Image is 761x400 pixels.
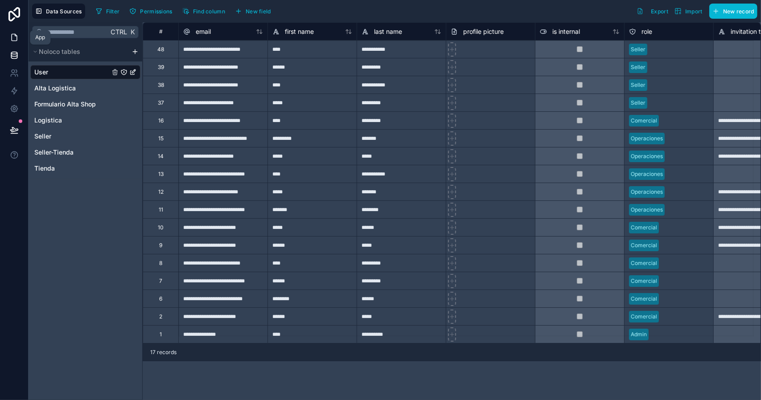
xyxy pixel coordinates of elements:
div: Seller [631,99,646,107]
div: Operaciones [631,152,663,160]
div: 37 [158,99,164,106]
div: 38 [158,82,164,89]
span: New record [723,8,754,15]
div: 13 [158,171,164,178]
div: 39 [158,64,164,71]
span: Import [685,8,703,15]
div: Comercial [631,259,657,267]
div: Comercial [631,224,657,232]
span: email [196,27,211,36]
span: profile picture [463,27,504,36]
div: App [35,34,45,41]
div: Seller [631,63,646,71]
a: Permissions [126,4,179,18]
span: is internal [552,27,580,36]
button: Filter [92,4,123,18]
span: role [642,27,652,36]
div: Operaciones [631,206,663,214]
span: Export [651,8,668,15]
span: Filter [106,8,120,15]
span: last name [374,27,402,36]
div: Operaciones [631,135,663,143]
span: 17 records [150,349,177,356]
div: 7 [159,278,162,285]
button: Find column [179,4,228,18]
div: 2 [159,313,162,320]
div: 1 [160,331,162,338]
div: 12 [158,188,164,196]
span: Find column [193,8,225,15]
div: Comercial [631,313,657,321]
div: 14 [158,153,164,160]
button: Export [633,4,671,19]
div: 11 [159,206,163,213]
span: Data Sources [46,8,82,15]
span: K [129,29,136,35]
button: Data Sources [32,4,85,19]
div: Comercial [631,277,657,285]
div: Comercial [631,241,657,249]
div: Seller [631,45,646,53]
div: 48 [157,46,164,53]
div: # [150,28,172,35]
button: New field [232,4,274,18]
span: first name [285,27,314,36]
div: 8 [159,260,162,267]
div: Seller [631,81,646,89]
span: Permissions [140,8,172,15]
div: Comercial [631,295,657,303]
div: Admin [631,331,647,339]
div: 9 [159,242,162,249]
span: Ctrl [110,26,128,37]
span: New field [246,8,271,15]
div: Comercial [631,117,657,125]
button: Import [671,4,706,19]
div: 10 [158,224,164,231]
a: New record [706,4,757,19]
button: Permissions [126,4,175,18]
button: New record [709,4,757,19]
div: 6 [159,295,162,302]
div: Operaciones [631,170,663,178]
div: 16 [158,117,164,124]
div: Operaciones [631,188,663,196]
div: 15 [158,135,164,142]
